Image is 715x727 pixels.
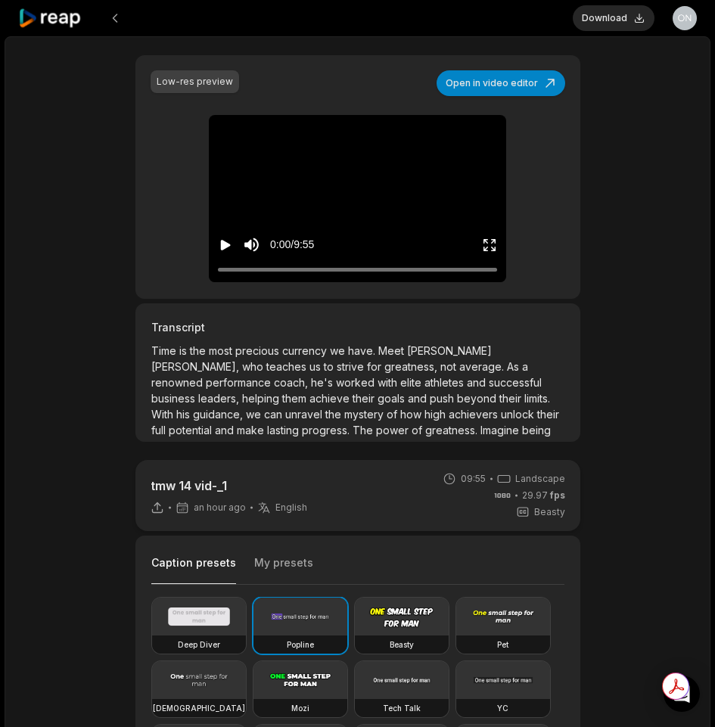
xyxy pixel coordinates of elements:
[291,702,309,714] h3: Mozi
[157,75,233,89] div: Low-res preview
[330,344,348,357] span: we
[242,235,261,254] button: Mute sound
[169,424,215,437] span: potential
[151,360,242,373] span: [PERSON_NAME],
[151,424,169,437] span: full
[437,70,565,96] button: Open in video editor
[254,555,313,584] button: My presets
[287,638,314,651] h3: Popline
[449,408,501,421] span: achievers
[151,319,564,335] h3: Transcript
[461,472,486,486] span: 09:55
[522,360,528,373] span: a
[507,360,522,373] span: As
[282,392,309,405] span: them
[383,702,421,714] h3: Tech Talk
[336,376,378,389] span: worked
[457,392,499,405] span: beyond
[179,344,190,357] span: is
[209,344,235,357] span: most
[215,424,237,437] span: and
[275,502,307,514] span: English
[264,408,285,421] span: can
[378,344,407,357] span: Meet
[285,408,325,421] span: unravel
[151,477,307,495] p: tmw 14 vid-_1
[302,424,353,437] span: progress.
[489,376,542,389] span: successful
[482,231,497,259] button: Enter Fullscreen
[522,489,565,502] span: 29.97
[242,392,282,405] span: helping
[497,638,508,651] h3: Pet
[515,472,565,486] span: Landscape
[270,237,314,253] div: 0:00 / 9:55
[522,424,551,437] span: being
[235,344,282,357] span: precious
[573,5,654,31] button: Download
[353,392,378,405] span: their
[237,424,267,437] span: make
[430,392,457,405] span: push
[348,344,378,357] span: have.
[424,376,467,389] span: athletes
[537,408,559,421] span: their
[218,231,233,259] button: Play video
[267,424,302,437] span: lasting
[194,502,246,514] span: an hour ago
[497,702,508,714] h3: YC
[274,376,311,389] span: coach,
[309,392,353,405] span: achieve
[344,408,387,421] span: mystery
[206,376,274,389] span: performance
[412,424,425,437] span: of
[400,408,424,421] span: how
[440,360,459,373] span: not
[384,360,440,373] span: greatness,
[424,408,449,421] span: high
[193,408,246,421] span: guidance,
[337,360,367,373] span: strive
[467,376,489,389] span: and
[153,702,245,714] h3: [DEMOGRAPHIC_DATA]
[178,638,220,651] h3: Deep Diver
[387,408,400,421] span: of
[325,408,344,421] span: the
[367,360,384,373] span: for
[378,376,400,389] span: with
[459,360,507,373] span: average.
[499,392,524,405] span: their
[353,424,376,437] span: The
[190,344,209,357] span: the
[400,376,424,389] span: elite
[266,360,309,373] span: teaches
[176,408,193,421] span: his
[242,360,266,373] span: who
[324,360,337,373] span: to
[550,489,565,501] span: fps
[282,344,330,357] span: currency
[378,392,408,405] span: goals
[534,505,565,519] span: Beasty
[309,360,324,373] span: us
[151,344,179,357] span: Time
[311,376,336,389] span: he's
[151,555,236,585] button: Caption presets
[376,424,412,437] span: power
[151,392,198,405] span: business
[246,408,264,421] span: we
[151,376,206,389] span: renowned
[151,408,176,421] span: With
[390,638,414,651] h3: Beasty
[425,424,480,437] span: greatness.
[407,344,492,357] span: [PERSON_NAME]
[198,392,242,405] span: leaders,
[501,408,537,421] span: unlock
[480,424,522,437] span: Imagine
[408,392,430,405] span: and
[524,392,550,405] span: limits.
